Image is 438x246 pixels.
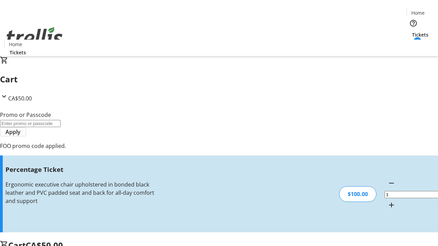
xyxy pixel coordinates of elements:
[407,31,434,38] a: Tickets
[10,49,26,56] span: Tickets
[339,186,376,202] div: $100.00
[385,176,398,190] button: Decrement by one
[4,41,26,48] a: Home
[4,49,31,56] a: Tickets
[4,19,65,54] img: Orient E2E Organization vjlQ4Jt33u's Logo
[9,41,22,48] span: Home
[385,198,398,212] button: Increment by one
[407,9,429,16] a: Home
[5,128,21,136] span: Apply
[5,165,155,174] h3: Percentage Ticket
[411,9,425,16] span: Home
[8,95,32,102] span: CA$50.00
[407,38,420,52] button: Cart
[5,180,155,205] div: Ergonomic executive chair upholstered in bonded black leather and PVC padded seat and back for al...
[412,31,428,38] span: Tickets
[407,16,420,30] button: Help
